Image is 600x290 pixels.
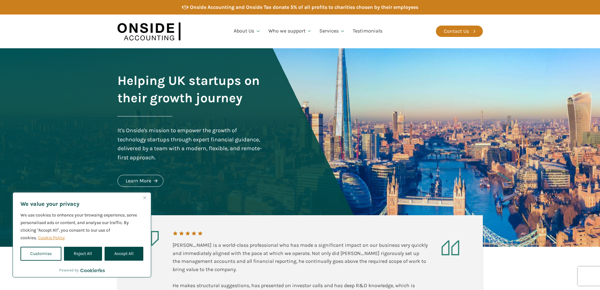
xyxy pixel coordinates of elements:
a: Services [316,21,349,42]
a: Learn More [117,175,163,187]
button: Reject All [64,247,102,261]
p: We value your privacy [20,200,143,208]
div: Contact Us [444,27,469,35]
a: Who we support [265,21,316,42]
a: Cookie Policy [38,235,65,241]
button: Close [141,194,148,201]
a: Visit CookieYes website [80,268,105,272]
a: Contact Us [436,26,483,37]
h1: Helping UK startups on their growth journey [117,72,264,107]
button: Customise [20,247,61,261]
p: We use cookies to enhance your browsing experience, serve personalised ads or content, and analys... [20,211,143,242]
img: Onside Accounting [117,19,180,44]
a: Testimonials [349,21,386,42]
img: Close [143,196,146,199]
div: Learn More [126,177,151,185]
button: Accept All [105,247,143,261]
a: About Us [230,21,265,42]
div: Onside Accounting and Onside Tax donate 5% of all profits to charities chosen by their employees [190,3,418,11]
div: We value your privacy [13,192,151,277]
div: It's Onside's mission to empower the growth of technology startups through expert financial guida... [117,126,264,162]
div: Powered by [59,267,105,273]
